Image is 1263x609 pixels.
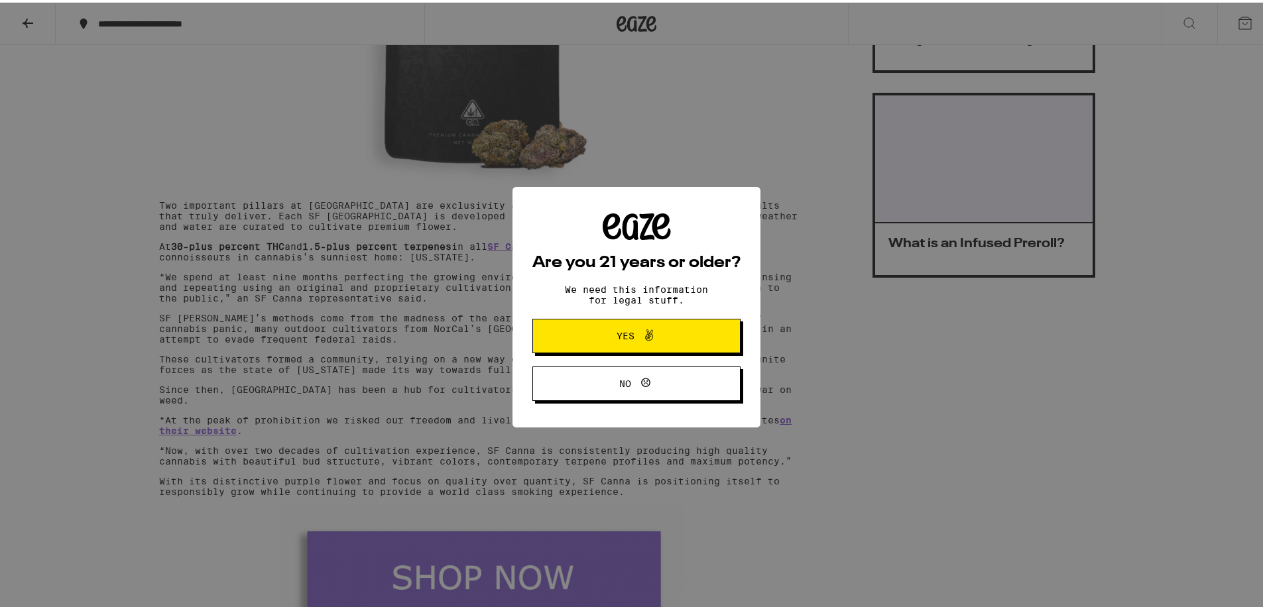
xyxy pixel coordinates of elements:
[554,282,719,303] p: We need this information for legal stuff.
[532,364,741,398] button: No
[8,9,95,20] span: Hi. Need any help?
[619,376,631,386] span: No
[617,329,634,338] span: Yes
[532,252,741,268] h2: Are you 21 years or older?
[532,316,741,351] button: Yes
